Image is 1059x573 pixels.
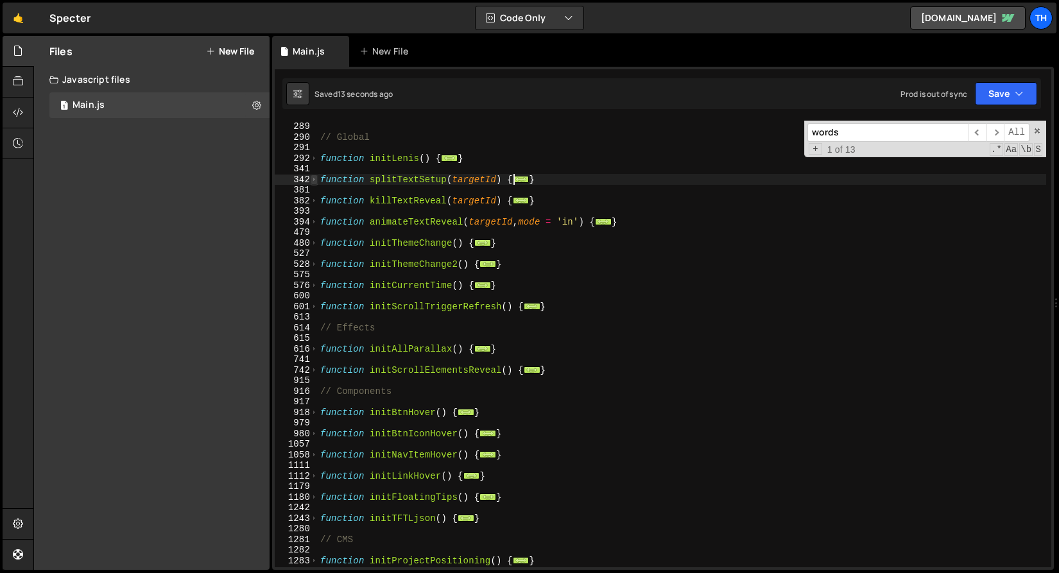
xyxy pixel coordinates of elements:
div: 291 [275,142,318,153]
div: 292 [275,153,318,164]
div: 1283 [275,556,318,567]
div: 342 [275,175,318,185]
div: 528 [275,259,318,270]
div: 480 [275,238,318,249]
span: Search In Selection [1034,143,1042,156]
div: 1058 [275,450,318,461]
span: ... [480,450,497,458]
div: 576 [275,280,318,291]
div: Javascript files [34,67,270,92]
div: 741 [275,354,318,365]
div: 1281 [275,535,318,545]
span: ... [480,429,497,436]
div: 615 [275,333,318,344]
div: 394 [275,217,318,228]
span: ... [513,175,529,182]
button: Save [975,82,1037,105]
button: Code Only [476,6,583,30]
span: ... [513,196,529,203]
div: 1180 [275,492,318,503]
div: 16840/46037.js [49,92,270,118]
input: Search for [807,123,969,142]
span: ... [524,366,540,373]
div: 289 [275,121,318,132]
span: ​ [969,123,986,142]
div: 1111 [275,460,318,471]
span: ... [524,302,540,309]
div: New File [359,45,413,58]
span: Toggle Replace mode [809,143,822,155]
div: 1242 [275,502,318,513]
div: 527 [275,248,318,259]
div: 979 [275,418,318,429]
span: ​ [986,123,1004,142]
div: Main.js [293,45,325,58]
span: CaseSensitive Search [1004,143,1018,156]
a: [DOMAIN_NAME] [910,6,1026,30]
span: RegExp Search [990,143,1003,156]
div: 1057 [275,439,318,450]
div: 917 [275,397,318,407]
div: 1112 [275,471,318,482]
div: 613 [275,312,318,323]
span: Alt-Enter [1004,123,1029,142]
div: Main.js [73,99,105,111]
span: ... [442,154,458,161]
div: Specter [49,10,90,26]
div: 393 [275,206,318,217]
span: ... [474,345,491,352]
div: 1243 [275,513,318,524]
div: 1280 [275,524,318,535]
div: Saved [314,89,393,99]
div: 381 [275,185,318,196]
div: 290 [275,132,318,143]
div: 742 [275,365,318,376]
div: 614 [275,323,318,334]
span: ... [458,514,474,521]
div: 616 [275,344,318,355]
span: 1 [60,101,68,112]
div: 600 [275,291,318,302]
span: ... [513,556,529,563]
div: 575 [275,269,318,280]
span: ... [474,281,491,288]
div: 341 [275,164,318,175]
span: ... [458,408,474,415]
span: 1 of 13 [822,144,861,155]
div: 601 [275,302,318,312]
button: New File [206,46,254,56]
h2: Files [49,44,73,58]
div: 915 [275,375,318,386]
div: 382 [275,196,318,207]
div: 13 seconds ago [338,89,393,99]
span: ... [474,239,491,246]
div: 1179 [275,481,318,492]
a: 🤙 [3,3,34,33]
div: 1282 [275,545,318,556]
span: ... [595,218,612,225]
div: 918 [275,407,318,418]
span: ... [463,472,480,479]
div: 479 [275,227,318,238]
div: 980 [275,429,318,440]
div: 916 [275,386,318,397]
span: ... [480,260,497,267]
span: ... [480,493,497,500]
div: Prod is out of sync [900,89,967,99]
span: Whole Word Search [1019,143,1033,156]
a: Th [1029,6,1053,30]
